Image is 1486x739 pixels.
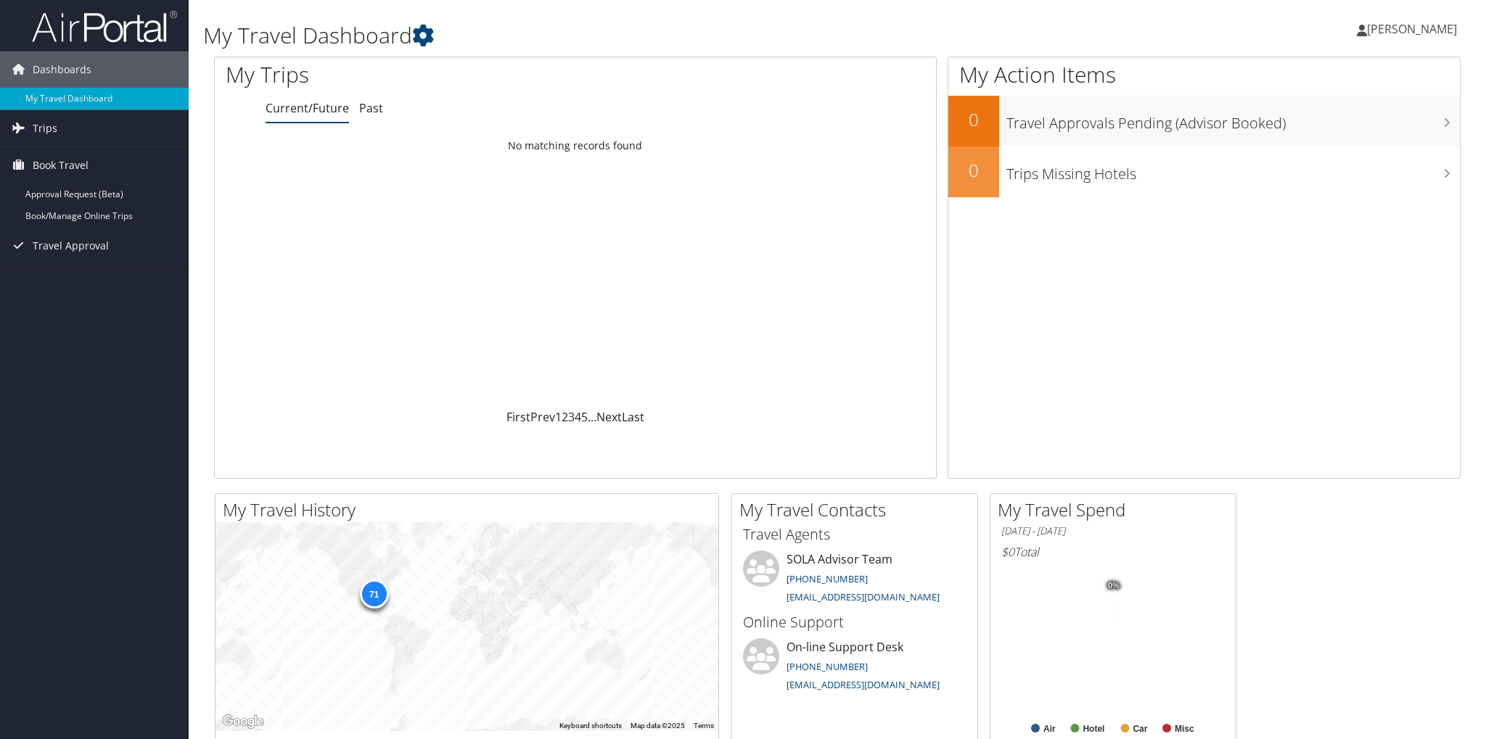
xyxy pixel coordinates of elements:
[1006,106,1460,133] h3: Travel Approvals Pending (Advisor Booked)
[631,722,685,730] span: Map data ©2025
[1083,724,1105,734] text: Hotel
[694,722,714,730] a: Terms (opens in new tab)
[33,228,109,264] span: Travel Approval
[998,498,1236,522] h2: My Travel Spend
[32,9,177,44] img: airportal-logo.png
[743,524,966,545] h3: Travel Agents
[203,20,1048,51] h1: My Travel Dashboard
[787,572,868,585] a: [PHONE_NUMBER]
[266,100,349,116] a: Current/Future
[1108,581,1120,590] tspan: 0%
[1043,724,1056,734] text: Air
[33,51,91,88] span: Dashboards
[506,409,530,425] a: First
[215,133,936,159] td: No matching records found
[575,409,581,425] a: 4
[1006,157,1460,184] h3: Trips Missing Hotels
[622,409,644,425] a: Last
[219,712,267,731] img: Google
[33,147,89,183] span: Book Travel
[787,660,868,673] a: [PHONE_NUMBER]
[736,550,974,610] li: SOLA Advisor Team
[559,721,622,731] button: Keyboard shortcuts
[581,409,588,425] a: 5
[948,107,999,132] h2: 0
[1175,724,1194,734] text: Misc
[568,409,575,425] a: 3
[596,409,622,425] a: Next
[948,158,999,183] h2: 0
[1367,21,1457,37] span: [PERSON_NAME]
[555,409,562,425] a: 1
[948,96,1460,146] a: 0Travel Approvals Pending (Advisor Booked)
[739,498,977,522] h2: My Travel Contacts
[359,100,383,116] a: Past
[1001,544,1225,560] h6: Total
[33,110,57,146] span: Trips
[787,678,940,691] a: [EMAIL_ADDRESS][DOMAIN_NAME]
[219,712,267,731] a: Open this area in Google Maps (opens a new window)
[1357,7,1471,51] a: [PERSON_NAME]
[562,409,568,425] a: 2
[359,579,388,608] div: 71
[530,409,555,425] a: Prev
[1001,544,1014,560] span: $0
[736,638,974,698] li: On-line Support Desk
[948,59,1460,90] h1: My Action Items
[1001,524,1225,538] h6: [DATE] - [DATE]
[1133,724,1148,734] text: Car
[787,590,940,603] a: [EMAIL_ADDRESS][DOMAIN_NAME]
[226,59,625,90] h1: My Trips
[223,498,718,522] h2: My Travel History
[743,612,966,632] h3: Online Support
[588,409,596,425] span: …
[948,146,1460,197] a: 0Trips Missing Hotels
